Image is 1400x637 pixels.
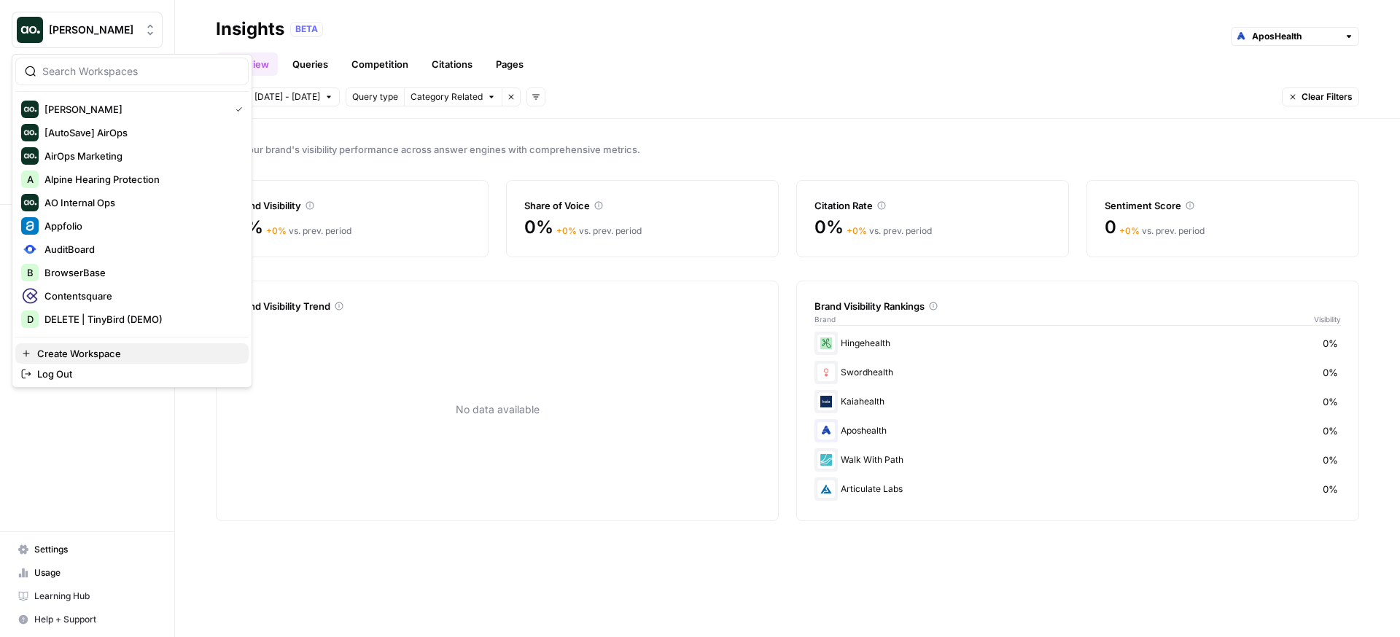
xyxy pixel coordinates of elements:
[12,538,163,561] a: Settings
[21,287,39,305] img: Contentsquare Logo
[254,90,320,103] span: [DATE] - [DATE]
[15,343,249,364] a: Create Workspace
[814,332,1341,355] div: Hingehealth
[1314,313,1341,325] span: Visibility
[21,124,39,141] img: [AutoSave] AirOps Logo
[817,480,835,498] img: c2kx28d36r49dcbpjcidm1yqh9oe
[234,198,470,213] div: Brand Visibility
[234,316,761,503] div: No data available
[49,23,137,37] span: [PERSON_NAME]
[44,195,237,210] span: AO Internal Ops
[12,561,163,585] a: Usage
[44,102,224,117] span: [PERSON_NAME]
[12,12,163,48] button: Workspace: Zoe Jessup
[1323,336,1338,351] span: 0%
[404,87,502,106] button: Category Related
[423,52,481,76] a: Citations
[37,367,237,381] span: Log Out
[44,242,237,257] span: AuditBoard
[524,216,553,239] span: 0%
[1119,224,1205,238] div: vs. prev. period
[814,448,1341,472] div: Walk With Path
[27,265,34,280] span: B
[34,590,156,603] span: Learning Hub
[817,393,835,410] img: krvwfb0fyq0r5bpx3ygonnwag5x1
[814,313,836,325] span: Brand
[814,477,1341,501] div: Articulate Labs
[814,390,1341,413] div: Kaiahealth
[12,608,163,631] button: Help + Support
[216,52,278,76] a: Overview
[556,224,642,238] div: vs. prev. period
[42,64,239,79] input: Search Workspaces
[44,172,237,187] span: Alpine Hearing Protection
[12,54,252,388] div: Workspace: Zoe Jessup
[216,142,1359,157] span: Track your brand's visibility performance across answer engines with comprehensive metrics.
[21,147,39,165] img: AirOps Marketing Logo
[44,289,237,303] span: Contentsquare
[266,224,351,238] div: vs. prev. period
[27,172,34,187] span: A
[27,312,34,327] span: D
[817,422,835,439] img: lkk2aye5zcq9dbxmtzbdpr9b2k9n
[817,451,835,469] img: d8js207coepto62l4hgd3ujpxlns
[1119,225,1140,236] span: + 0 %
[1323,453,1338,467] span: 0%
[487,52,532,76] a: Pages
[44,265,237,280] span: BrowserBase
[284,52,337,76] a: Queries
[814,361,1341,384] div: Swordhealth
[814,419,1341,442] div: Aposhealth
[847,224,932,238] div: vs. prev. period
[1323,365,1338,380] span: 0%
[12,585,163,608] a: Learning Hub
[814,198,1051,213] div: Citation Rate
[34,543,156,556] span: Settings
[814,216,844,239] span: 0%
[21,101,39,118] img: Zoe Jessup Logo
[34,566,156,579] span: Usage
[556,225,577,236] span: + 0 %
[21,217,39,235] img: Appfolio Logo
[1302,90,1353,103] span: Clear Filters
[234,299,761,313] div: Brand Visibility Trend
[21,241,39,258] img: AuditBoard Logo
[44,125,237,140] span: [AutoSave] AirOps
[17,17,43,43] img: Zoe Jessup Logo
[1105,216,1116,239] span: 0
[817,364,835,381] img: rf6frmbsie2y3wiilnbspd2mas7k
[1323,394,1338,409] span: 0%
[21,194,39,211] img: AO Internal Ops Logo
[266,225,287,236] span: + 0 %
[44,219,237,233] span: Appfolio
[44,312,237,327] span: DELETE | TinyBird (DEMO)
[411,90,483,103] span: Category Related
[814,299,1341,313] div: Brand Visibility Rankings
[216,17,284,41] div: Insights
[524,198,761,213] div: Share of Voice
[1323,482,1338,496] span: 0%
[1252,29,1338,44] input: AposHealth
[847,225,867,236] span: + 0 %
[343,52,417,76] a: Competition
[1323,423,1338,438] span: 0%
[817,335,835,352] img: u430a75pjnfxkvewajsbn2p34fjs
[1282,87,1359,106] button: Clear Filters
[290,22,323,36] div: BETA
[352,90,398,103] span: Query type
[37,346,237,361] span: Create Workspace
[1105,198,1341,213] div: Sentiment Score
[15,364,249,384] a: Log Out
[248,87,340,106] button: [DATE] - [DATE]
[44,149,237,163] span: AirOps Marketing
[34,613,156,626] span: Help + Support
